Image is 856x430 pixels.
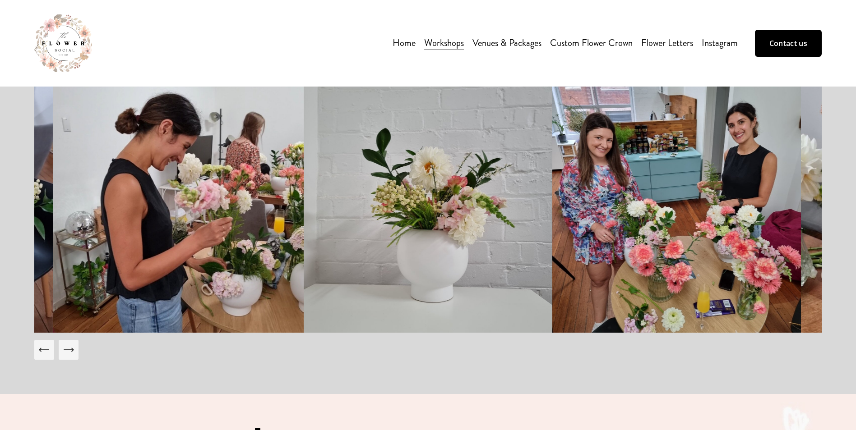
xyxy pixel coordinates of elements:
span: Workshops [424,36,464,51]
button: Previous Slide [34,340,54,360]
img: 20221025_163515.jpg [303,84,552,333]
a: folder dropdown [424,35,464,52]
a: Custom Flower Crown [550,35,633,52]
button: Next Slide [59,340,79,360]
img: 20221025_161738.jpg [552,84,800,333]
a: Contact us [755,30,822,57]
img: The Flower Social [34,14,92,72]
a: Home [393,35,416,52]
img: Screenshot_20230624_144952_Gallery.jpg [52,84,303,333]
a: Instagram [702,35,738,52]
a: Venues & Packages [472,35,541,52]
a: Flower Letters [641,35,693,52]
